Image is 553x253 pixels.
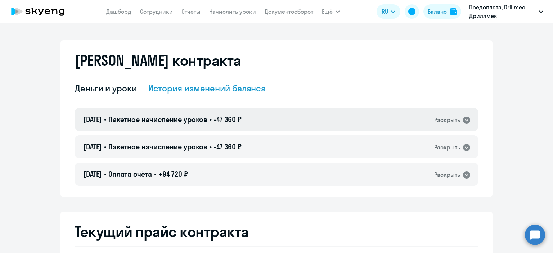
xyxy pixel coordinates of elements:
[104,115,106,124] span: •
[75,52,241,69] h2: [PERSON_NAME] контракта
[104,142,106,151] span: •
[108,170,152,179] span: Оплата счёта
[181,8,201,15] a: Отчеты
[322,7,333,16] span: Ещё
[377,4,400,19] button: RU
[210,115,212,124] span: •
[210,142,212,151] span: •
[154,170,156,179] span: •
[106,8,131,15] a: Дашборд
[75,223,478,240] h2: Текущий прайс контракта
[75,82,137,94] div: Деньги и уроки
[434,143,460,152] div: Раскрыть
[322,4,340,19] button: Ещё
[214,142,242,151] span: -47 360 ₽
[423,4,461,19] button: Балансbalance
[84,170,102,179] span: [DATE]
[84,142,102,151] span: [DATE]
[434,116,460,125] div: Раскрыть
[108,142,207,151] span: Пакетное начисление уроков
[214,115,242,124] span: -47 360 ₽
[434,170,460,179] div: Раскрыть
[428,7,447,16] div: Баланс
[84,115,102,124] span: [DATE]
[158,170,188,179] span: +94 720 ₽
[469,3,536,20] p: Предоплата, Drillmec Дриллмек
[466,3,547,20] button: Предоплата, Drillmec Дриллмек
[140,8,173,15] a: Сотрудники
[382,7,388,16] span: RU
[450,8,457,15] img: balance
[209,8,256,15] a: Начислить уроки
[148,82,266,94] div: История изменений баланса
[108,115,207,124] span: Пакетное начисление уроков
[104,170,106,179] span: •
[265,8,313,15] a: Документооборот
